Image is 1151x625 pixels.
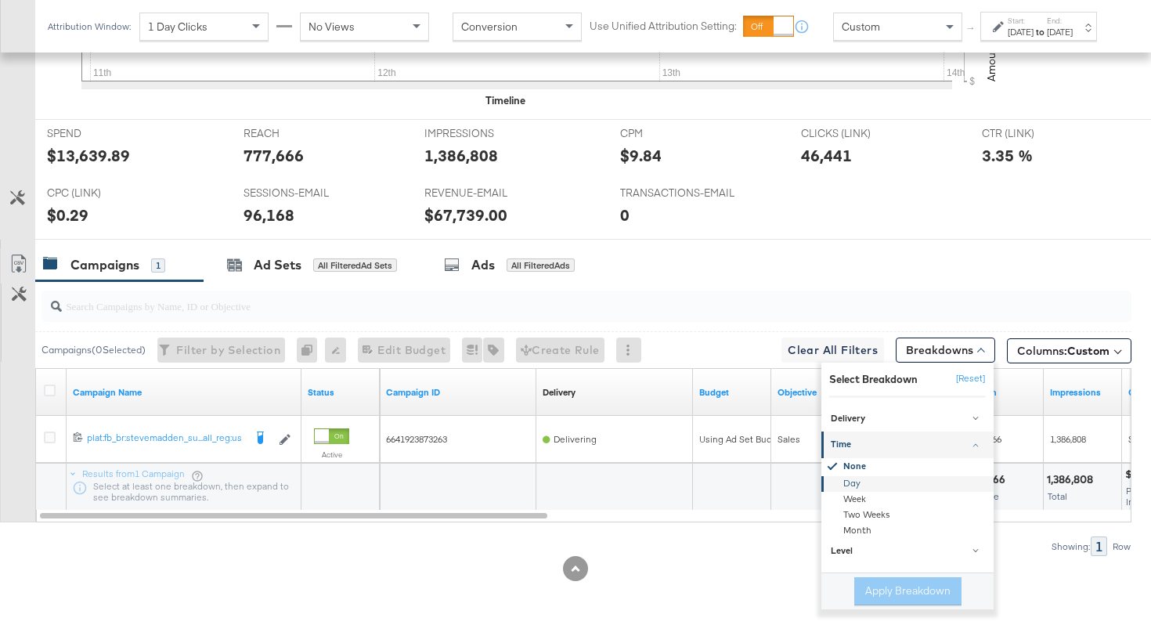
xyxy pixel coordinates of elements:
[297,338,325,363] div: 0
[620,204,630,226] div: 0
[982,126,1099,141] span: CTR (LINK)
[699,433,786,446] div: Using Ad Set Budget
[1008,16,1034,26] label: Start:
[829,372,918,387] div: Select Breakdown
[244,126,361,141] span: REACH
[821,406,994,432] a: Delivery
[47,126,164,141] span: SPEND
[254,256,301,274] div: Ad Sets
[824,523,994,539] div: Month
[41,343,146,357] div: Campaigns ( 0 Selected)
[824,508,994,523] div: Two Weeks
[1047,472,1098,487] div: 1,386,808
[620,144,662,167] div: $9.84
[821,458,994,539] div: Time
[461,20,518,34] span: Conversion
[831,413,987,425] div: Delivery
[824,476,994,492] div: Day
[699,386,765,399] a: The maximum amount you're willing to spend on your ads, on average each day or over the lifetime ...
[801,126,918,141] span: CLICKS (LINK)
[47,21,132,32] div: Attribution Window:
[73,386,295,399] a: Your campaign name.
[151,258,165,273] div: 1
[1051,541,1091,552] div: Showing:
[47,186,164,201] span: CPC (LINK)
[424,204,507,226] div: $67,739.00
[801,144,852,167] div: 46,441
[386,386,530,399] a: Your campaign ID.
[47,144,130,167] div: $13,639.89
[1112,541,1131,552] div: Row
[244,204,294,226] div: 96,168
[1034,26,1047,38] strong: to
[543,386,575,399] div: Delivery
[821,432,994,458] a: Time
[386,433,447,445] span: 6641923873263
[87,432,244,447] a: plat:fb_br:stevemadden_su...all_reg:us
[842,20,880,34] span: Custom
[1047,26,1073,38] div: [DATE]
[1048,490,1067,502] span: Total
[313,258,397,273] div: All Filtered Ad Sets
[308,386,373,399] a: Shows the current state of your Ad Campaign.
[831,439,987,452] div: Time
[1050,386,1116,399] a: The number of times your ad was served. On mobile apps an ad is counted as served the first time ...
[543,386,575,399] a: Reflects the ability of your Ad Campaign to achieve delivery based on ad states, schedule and bud...
[620,126,738,141] span: CPM
[896,338,995,363] button: Breakdowns
[972,386,1037,399] a: The number of people your ad was served to.
[1008,26,1034,38] div: [DATE]
[1067,344,1110,358] span: Custom
[1017,343,1110,359] span: Columns:
[87,432,244,444] div: plat:fb_br:stevemadden_su...all_reg:us
[824,458,994,476] div: None
[1007,338,1131,363] button: Columns:Custom
[244,144,304,167] div: 777,666
[471,256,495,274] div: Ads
[244,186,361,201] span: SESSIONS-EMAIL
[778,433,800,445] span: Sales
[778,386,843,399] a: Your campaign's objective.
[308,20,355,34] span: No Views
[47,204,88,226] div: $0.29
[947,367,986,392] button: [Reset]
[1047,16,1073,26] label: End:
[554,433,597,445] span: Delivering
[620,186,738,201] span: TRANSACTIONS-EMAIL
[424,144,498,167] div: 1,386,808
[984,13,998,81] text: Amount (USD)
[1091,536,1107,556] div: 1
[314,450,349,460] label: Active
[485,93,525,108] div: Timeline
[821,539,994,565] a: Level
[982,144,1033,167] div: 3.35 %
[824,492,994,508] div: Week
[148,20,207,34] span: 1 Day Clicks
[964,27,979,32] span: ↑
[590,19,737,34] label: Use Unified Attribution Setting:
[62,284,1034,315] input: Search Campaigns by Name, ID or Objective
[788,341,878,360] span: Clear All Filters
[831,546,987,558] div: Level
[1050,433,1086,445] span: 1,386,808
[424,186,542,201] span: REVENUE-EMAIL
[781,338,884,363] button: Clear All Filters
[424,126,542,141] span: IMPRESSIONS
[70,256,139,274] div: Campaigns
[507,258,575,273] div: All Filtered Ads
